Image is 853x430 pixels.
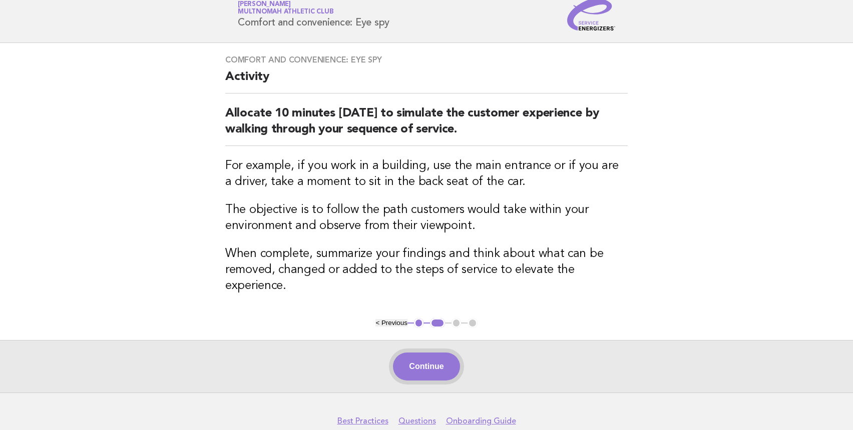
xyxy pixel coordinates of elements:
[337,416,388,426] a: Best Practices
[225,202,628,234] h3: The objective is to follow the path customers would take within your environment and observe from...
[225,158,628,190] h3: For example, if you work in a building, use the main entrance or if you are a driver, take a mome...
[375,319,407,326] button: < Previous
[225,55,628,65] h3: Comfort and convenience: Eye spy
[225,69,628,93] h2: Activity
[430,318,445,328] button: 2
[414,318,424,328] button: 1
[238,1,389,27] h1: Comfort and convenience: Eye spy
[238,9,333,15] span: Multnomah Athletic Club
[446,416,516,426] a: Onboarding Guide
[393,352,460,380] button: Continue
[225,246,628,294] h3: When complete, summarize your findings and think about what can be removed, changed or added to t...
[398,416,436,426] a: Questions
[225,105,628,146] h2: Allocate 10 minutes [DATE] to simulate the customer experience by walking through your sequence o...
[238,1,333,15] a: [PERSON_NAME]Multnomah Athletic Club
